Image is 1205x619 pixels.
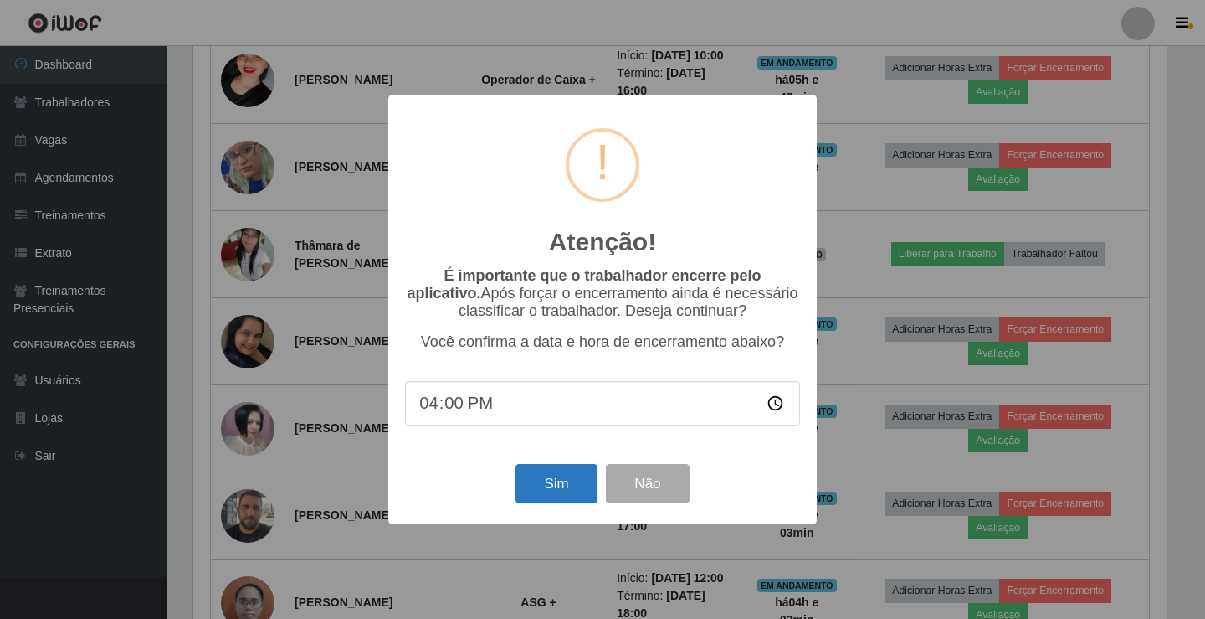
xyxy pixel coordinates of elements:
h2: Atenção! [549,227,656,257]
b: É importante que o trabalhador encerre pelo aplicativo. [407,267,761,302]
button: Sim [515,464,597,503]
p: Você confirma a data e hora de encerramento abaixo? [405,333,800,351]
button: Não [606,464,689,503]
p: Após forçar o encerramento ainda é necessário classificar o trabalhador. Deseja continuar? [405,267,800,320]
